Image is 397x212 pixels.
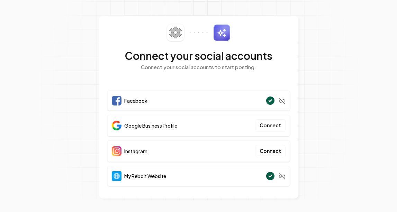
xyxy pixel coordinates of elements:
h2: Connect your social accounts [107,49,290,62]
p: Connect your social accounts to start posting. [107,63,290,71]
img: connector-dots.svg [190,32,208,33]
img: sparkles.svg [213,24,230,41]
button: Connect [255,119,286,132]
img: Website [112,171,121,181]
img: Google [112,121,121,130]
button: Connect [255,145,286,157]
span: Instagram [124,148,147,155]
span: My Rebolt Website [124,173,166,179]
img: Instagram [112,146,121,156]
span: Google Business Profile [124,122,177,129]
span: Facebook [124,97,147,104]
img: Facebook [112,96,121,105]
